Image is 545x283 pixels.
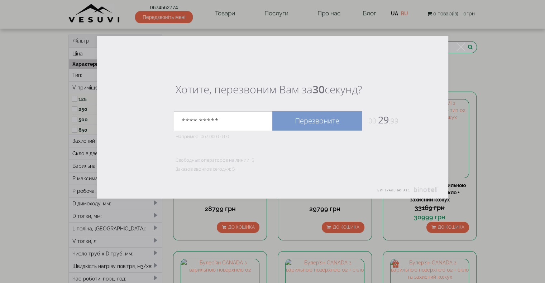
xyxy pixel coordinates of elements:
span: 00: [368,116,378,126]
div: Свободных операторов на линии: 5 Заказов звонков сегодня: 5+ [97,142,448,174]
b: 30 [312,82,325,97]
span: Виртуальная АТС [377,188,410,192]
span: Например: 067 000 00 00 [176,133,229,140]
span: 29 [362,113,398,126]
a: Виртуальная АТС [373,187,448,199]
a: Перезвоните [272,111,362,131]
span: :99 [389,116,398,126]
div: Хотите, перезвоним Вам за секунд? [176,83,401,96]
